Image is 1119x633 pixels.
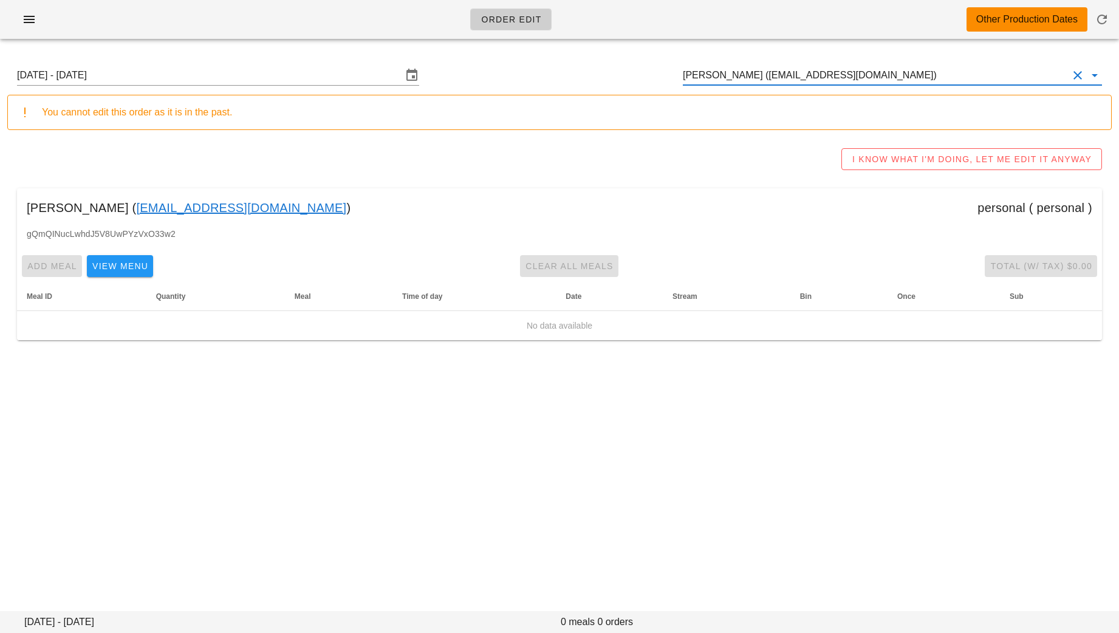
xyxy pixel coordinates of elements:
[402,292,442,301] span: Time of day
[92,261,148,271] span: View Menu
[17,282,146,311] th: Meal ID: Not sorted. Activate to sort ascending.
[800,292,812,301] span: Bin
[42,107,232,117] span: You cannot edit this order as it is in the past.
[27,292,52,301] span: Meal ID
[146,282,285,311] th: Quantity: Not sorted. Activate to sort ascending.
[470,9,552,30] a: Order Edit
[481,15,541,24] span: Order Edit
[841,148,1102,170] button: I KNOW WHAT I'M DOING, LET ME EDIT IT ANYWAY
[17,227,1102,250] div: gQmQINucLwhdJ5V8UwPYzVxO33w2
[790,282,888,311] th: Bin: Not sorted. Activate to sort ascending.
[285,282,392,311] th: Meal: Not sorted. Activate to sort ascending.
[556,282,663,311] th: Date: Not sorted. Activate to sort ascending.
[17,188,1102,227] div: [PERSON_NAME] ( ) personal ( personal )
[136,198,346,217] a: [EMAIL_ADDRESS][DOMAIN_NAME]
[17,311,1102,340] td: No data available
[295,292,311,301] span: Meal
[663,282,790,311] th: Stream: Not sorted. Activate to sort ascending.
[87,255,153,277] button: View Menu
[1010,292,1024,301] span: Sub
[566,292,581,301] span: Date
[392,282,556,311] th: Time of day: Not sorted. Activate to sort ascending.
[976,12,1078,27] div: Other Production Dates
[156,292,186,301] span: Quantity
[852,154,1092,164] span: I KNOW WHAT I'M DOING, LET ME EDIT IT ANYWAY
[672,292,697,301] span: Stream
[1070,68,1085,83] button: Clear Customer
[1000,282,1102,311] th: Sub: Not sorted. Activate to sort ascending.
[888,282,1000,311] th: Once: Not sorted. Activate to sort ascending.
[897,292,915,301] span: Once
